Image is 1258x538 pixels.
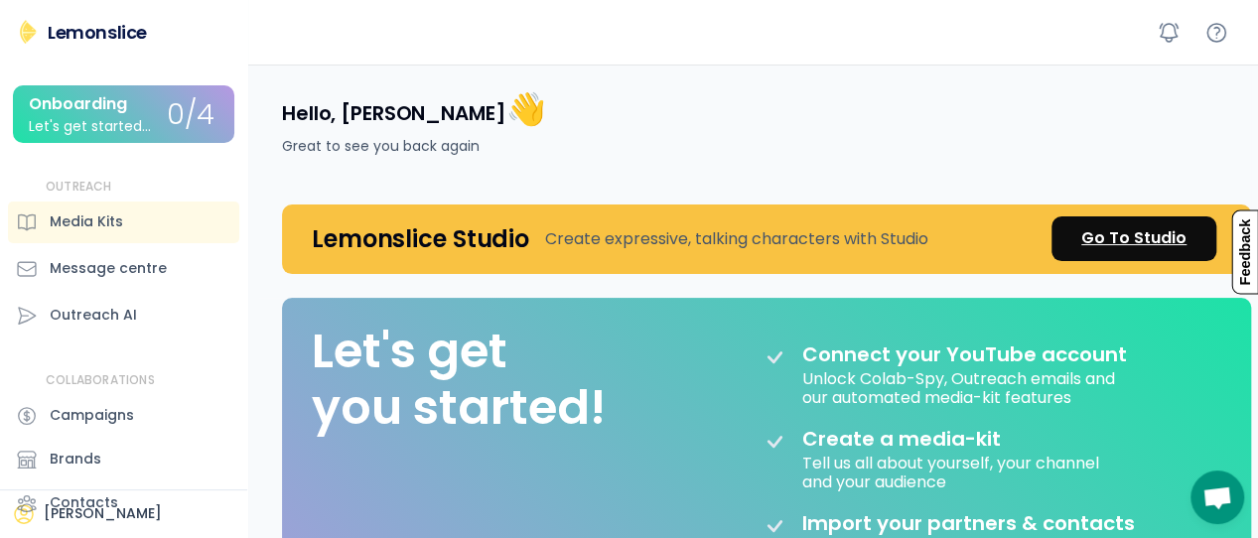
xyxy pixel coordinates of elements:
div: Great to see you back again [282,136,480,157]
font: 👋 [506,86,546,131]
h4: Hello, [PERSON_NAME] [282,88,545,130]
div: Create expressive, talking characters with Studio [545,227,928,251]
div: Let's get you started! [312,323,606,437]
div: Import your partners & contacts [802,511,1135,535]
div: Campaigns [50,405,134,426]
div: Outreach AI [50,305,137,326]
div: Unlock Colab-Spy, Outreach emails and our automated media-kit features [802,366,1119,407]
div: Go To Studio [1081,226,1187,250]
div: Tell us all about yourself, your channel and your audience [802,451,1103,491]
div: OUTREACH [46,179,112,196]
div: Let's get started... [29,119,151,134]
div: Connect your YouTube account [802,342,1127,366]
div: Brands [50,449,101,470]
div: 0/4 [167,100,214,131]
div: COLLABORATIONS [46,372,155,389]
div: Contacts [50,492,118,513]
div: Lemonslice [48,20,147,45]
div: Onboarding [29,95,127,113]
div: Create a media-kit [802,427,1050,451]
div: Message centre [50,258,167,279]
div: Mở cuộc trò chuyện [1190,471,1244,524]
a: Go To Studio [1051,216,1216,261]
img: Lemonslice [16,20,40,44]
h4: Lemonslice Studio [312,223,529,254]
div: Media Kits [50,211,123,232]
